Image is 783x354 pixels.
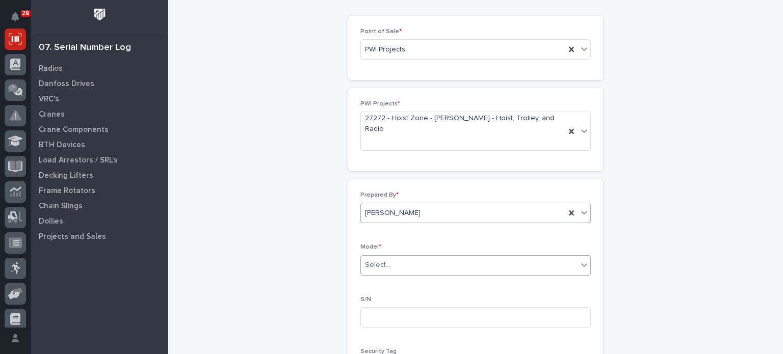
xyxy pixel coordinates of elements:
a: Crane Components [31,122,168,137]
p: Danfoss Drives [39,79,94,89]
span: Prepared By [360,192,399,198]
div: Select... [365,260,390,270]
p: 29 [22,10,29,17]
a: Projects and Sales [31,229,168,244]
p: Decking Lifters [39,171,93,180]
a: Frame Rotators [31,183,168,198]
span: S/N [360,296,371,303]
span: [PERSON_NAME] [365,208,421,219]
a: Radios [31,61,168,76]
p: Radios [39,64,63,73]
span: 27272 - Hoist Zone - [PERSON_NAME] - Hoist, Trolley, and Radio [365,113,561,134]
button: Notifications [5,6,26,28]
span: PWI Projects [360,101,400,107]
p: Frame Rotators [39,186,95,196]
span: Point of Sale [360,29,402,35]
a: Danfoss Drives [31,76,168,91]
a: Dollies [31,213,168,229]
p: Load Arrestors / SRL's [39,156,118,165]
a: Decking Lifters [31,168,168,183]
p: Crane Components [39,125,109,134]
p: VRC's [39,95,59,104]
a: Cranes [31,106,168,122]
p: Cranes [39,110,65,119]
a: Chain Slings [31,198,168,213]
p: Projects and Sales [39,232,106,241]
a: VRC's [31,91,168,106]
div: Notifications29 [13,12,26,29]
p: Dollies [39,217,63,226]
div: 07. Serial Number Log [39,42,131,53]
p: Chain Slings [39,202,83,211]
a: Load Arrestors / SRL's [31,152,168,168]
span: Model [360,244,381,250]
a: BTH Devices [31,137,168,152]
p: BTH Devices [39,141,85,150]
span: PWI Projects [365,44,405,55]
img: Workspace Logo [90,5,109,24]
